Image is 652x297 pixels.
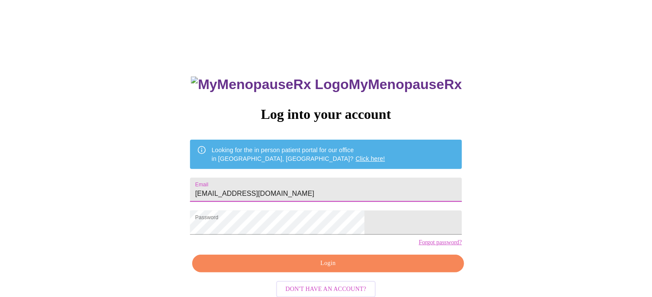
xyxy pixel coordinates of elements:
a: Click here! [356,155,385,162]
button: Login [192,255,464,272]
a: Don't have an account? [274,285,378,292]
div: Looking for the in person patient portal for our office in [GEOGRAPHIC_DATA], [GEOGRAPHIC_DATA]? [212,142,385,166]
span: Don't have an account? [286,284,367,295]
h3: MyMenopauseRx [191,77,462,93]
span: Login [202,258,454,269]
a: Forgot password? [419,239,462,246]
h3: Log into your account [190,106,462,122]
img: MyMenopauseRx Logo [191,77,349,93]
